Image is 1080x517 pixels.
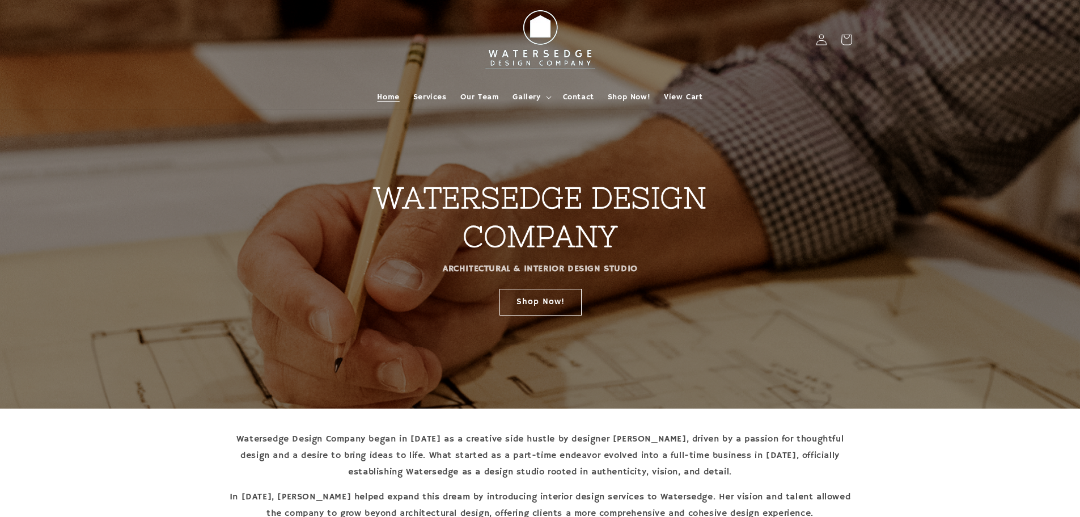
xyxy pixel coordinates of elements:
[228,431,852,480] p: Watersedge Design Company began in [DATE] as a creative side hustle by designer [PERSON_NAME], dr...
[406,85,454,109] a: Services
[454,85,506,109] a: Our Team
[513,92,540,102] span: Gallery
[556,85,601,109] a: Contact
[563,92,594,102] span: Contact
[377,92,399,102] span: Home
[601,85,657,109] a: Shop Now!
[370,85,406,109] a: Home
[608,92,650,102] span: Shop Now!
[506,85,556,109] summary: Gallery
[413,92,447,102] span: Services
[374,181,706,253] strong: WATERSEDGE DESIGN COMPANY
[460,92,499,102] span: Our Team
[657,85,709,109] a: View Cart
[478,5,603,75] img: Watersedge Design Co
[443,263,638,275] strong: ARCHITECTURAL & INTERIOR DESIGN STUDIO
[499,288,581,315] a: Shop Now!
[664,92,702,102] span: View Cart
